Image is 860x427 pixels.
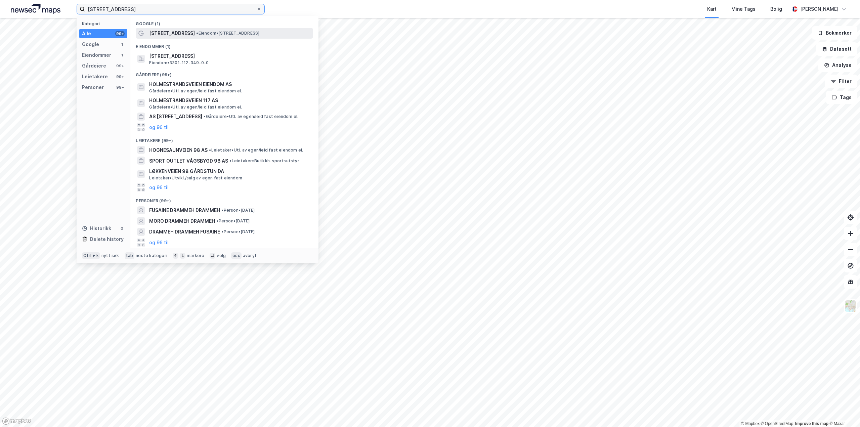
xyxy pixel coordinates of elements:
button: Bokmerker [812,26,857,40]
button: Datasett [816,42,857,56]
div: Alle [82,30,91,38]
div: 1 [119,42,125,47]
div: Eiendommer (1) [130,39,318,51]
span: HOLMESTRANDSVEIEN EIENDOM AS [149,80,310,88]
span: AS [STREET_ADDRESS] [149,113,202,121]
button: Filter [825,75,857,88]
div: Personer (99+) [130,193,318,205]
span: SPORT OUTLET VÅGSBYGD 98 AS [149,157,228,165]
div: Leietakere (99+) [130,133,318,145]
div: Google [82,40,99,48]
span: Person • [DATE] [221,229,255,234]
div: esc [231,252,242,259]
span: LØKKENVEIEN 98 GÅRDSTUN DA [149,167,310,175]
iframe: Chat Widget [826,395,860,427]
span: FUSAINE DRAMMEH DRAMMEH [149,206,220,214]
button: og 96 til [149,239,169,247]
span: • [221,229,223,234]
span: • [229,158,231,163]
div: Gårdeiere [82,62,106,70]
button: og 96 til [149,183,169,191]
div: Kart [707,5,717,13]
span: Leietaker • Butikkh. sportsutstyr [229,158,299,164]
a: Mapbox homepage [2,417,32,425]
img: Z [844,300,857,312]
span: Gårdeiere • Utl. av egen/leid fast eiendom el. [149,88,242,94]
span: [STREET_ADDRESS] [149,29,195,37]
div: Personer [82,83,104,91]
div: Bolig [770,5,782,13]
div: Mine Tags [731,5,756,13]
span: • [196,31,198,36]
span: Person • [DATE] [221,208,255,213]
span: • [204,114,206,119]
div: Kategori [82,21,127,26]
a: OpenStreetMap [761,421,793,426]
div: 99+ [115,85,125,90]
span: • [216,218,218,223]
span: HOGNESAUNVEIEN 98 AS [149,146,208,154]
span: Eiendom • [STREET_ADDRESS] [196,31,259,36]
div: neste kategori [136,253,167,258]
div: 0 [119,226,125,231]
div: 99+ [115,31,125,36]
div: Ctrl + k [82,252,100,259]
div: Gårdeiere (99+) [130,67,318,79]
div: 99+ [115,63,125,69]
span: Eiendom • 3301-112-349-0-0 [149,60,209,66]
span: DRAMMEH DRAMMEH FUSAINE [149,228,220,236]
span: Gårdeiere • Utl. av egen/leid fast eiendom el. [149,104,242,110]
img: logo.a4113a55bc3d86da70a041830d287a7e.svg [11,4,60,14]
div: tab [125,252,135,259]
span: HOLMESTRANDSVEIEN 117 AS [149,96,310,104]
span: [STREET_ADDRESS] [149,52,310,60]
div: [PERSON_NAME] [800,5,838,13]
button: Tags [826,91,857,104]
a: Improve this map [795,421,828,426]
span: Leietaker • Utvikl./salg av egen fast eiendom [149,175,242,181]
input: Søk på adresse, matrikkel, gårdeiere, leietakere eller personer [85,4,256,14]
a: Mapbox [741,421,760,426]
button: og 96 til [149,123,169,131]
div: Leietakere [82,73,108,81]
div: 1 [119,52,125,58]
div: markere [187,253,204,258]
span: Gårdeiere • Utl. av egen/leid fast eiendom el. [204,114,298,119]
span: Person • [DATE] [216,218,250,224]
div: nytt søk [101,253,119,258]
button: Analyse [818,58,857,72]
div: Delete history [90,235,124,243]
span: Leietaker • Utl. av egen/leid fast eiendom el. [209,147,303,153]
div: velg [217,253,226,258]
div: 99+ [115,74,125,79]
div: Historikk [82,224,111,232]
div: avbryt [243,253,257,258]
div: Google (1) [130,16,318,28]
div: Eiendommer [82,51,111,59]
span: • [209,147,211,153]
span: • [221,208,223,213]
span: MORO DRAMMEH DRAMMEH [149,217,215,225]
